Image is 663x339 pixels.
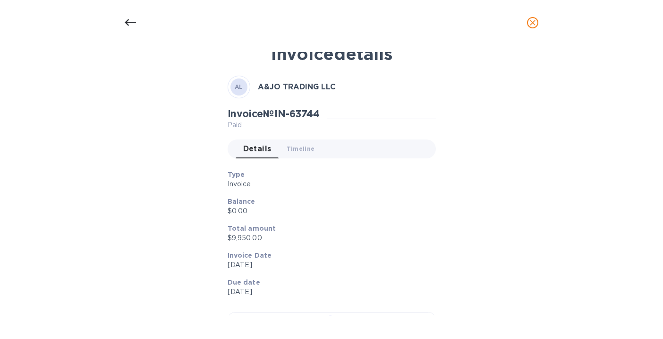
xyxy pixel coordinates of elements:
[228,278,260,286] b: Due date
[228,225,276,232] b: Total amount
[258,82,336,91] b: A&JO TRADING LLC
[521,11,544,34] button: close
[287,144,315,154] span: Timeline
[271,43,392,64] b: Invoice details
[228,179,428,189] p: Invoice
[235,83,243,90] b: AL
[243,142,272,156] span: Details
[228,120,320,130] p: Paid
[228,206,428,216] p: $0.00
[228,260,428,270] p: [DATE]
[228,108,320,120] h2: Invoice № IN-63744
[228,171,245,178] b: Type
[228,198,255,205] b: Balance
[228,233,428,243] p: $9,950.00
[228,287,428,297] p: [DATE]
[228,252,272,259] b: Invoice Date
